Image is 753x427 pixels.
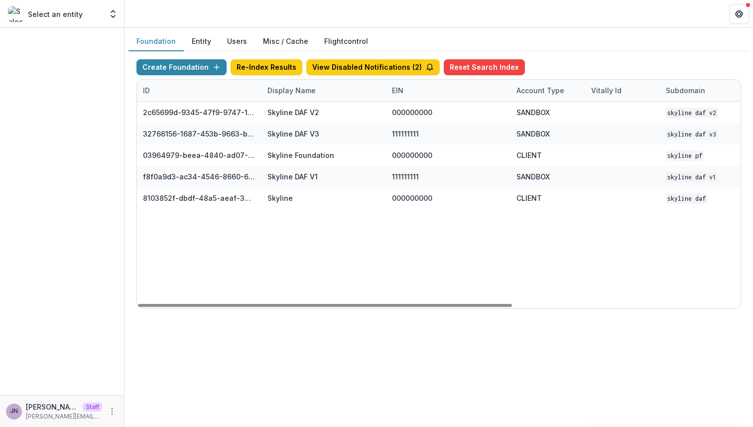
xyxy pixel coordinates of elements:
p: [PERSON_NAME][EMAIL_ADDRESS][DOMAIN_NAME] [26,412,102,421]
div: 000000000 [392,193,432,203]
div: Skyline Foundation [267,150,334,160]
div: Skyline DAF V2 [267,107,319,118]
button: Create Foundation [136,59,227,75]
div: Vitally Id [585,80,660,101]
code: skyline daf [666,193,707,204]
button: Entity [184,32,219,51]
div: Skyline DAF V1 [267,171,318,182]
div: 111111111 [392,129,419,139]
button: Misc / Cache [255,32,316,51]
div: Subdomain [660,85,711,96]
div: ID [137,85,156,96]
div: SANDBOX [516,107,550,118]
button: Get Help [729,4,749,24]
div: Display Name [261,80,386,101]
p: Staff [83,403,102,412]
div: ID [137,80,261,101]
code: Skyline DAF V2 [666,108,718,118]
img: Select an entity [8,6,24,22]
div: EIN [386,85,409,96]
p: Select an entity [28,9,83,19]
code: Skyline DAF V3 [666,129,718,140]
div: 03964979-beea-4840-ad07-55a2a906bd92 [143,150,255,160]
p: [PERSON_NAME] [26,402,79,412]
div: Subdomain [660,80,735,101]
div: 8103852f-dbdf-48a5-aeaf-340ac9437586 [143,193,255,203]
code: skyline pf [666,150,704,161]
div: Account Type [510,80,585,101]
div: Joyce N [10,408,18,415]
div: CLIENT [516,193,542,203]
div: f8f0a9d3-ac34-4546-8660-6a7bdf2120b0 [143,171,255,182]
div: Skyline DAF V3 [267,129,319,139]
code: Skyline DAF V1 [666,172,718,182]
div: 111111111 [392,171,419,182]
button: Foundation [128,32,184,51]
button: View Disabled Notifications (2) [306,59,440,75]
div: Display Name [261,85,322,96]
button: Reset Search Index [444,59,525,75]
div: Vitally Id [585,85,627,96]
div: EIN [386,80,510,101]
button: Open entity switcher [106,4,120,24]
div: Account Type [510,85,570,96]
button: Users [219,32,255,51]
div: 2c65699d-9345-47f9-9747-12d930ad2536 [143,107,255,118]
div: 000000000 [392,150,432,160]
div: CLIENT [516,150,542,160]
button: Re-Index Results [231,59,302,75]
div: SANDBOX [516,129,550,139]
div: SANDBOX [516,171,550,182]
div: 000000000 [392,107,432,118]
div: Skyline [267,193,293,203]
a: Flightcontrol [324,36,368,46]
div: 32766156-1687-453b-9663-bb78e99ce64a [143,129,255,139]
button: More [106,406,118,418]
